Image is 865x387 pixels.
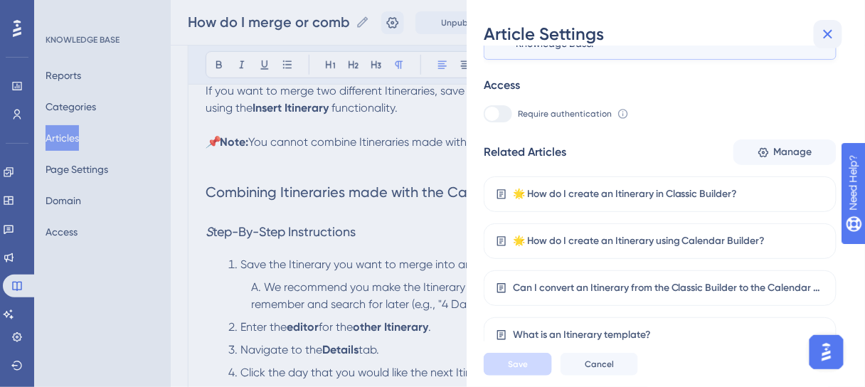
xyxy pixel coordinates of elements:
span: Save [508,359,528,370]
div: Related Articles [484,144,566,161]
div: What is an Itinerary template? [513,327,651,344]
div: Article Settings [484,23,848,46]
span: Need Help? [33,4,89,21]
div: Can I convert an Itinerary from the Classic Builder to the Calendar Builder? [513,280,824,297]
span: Require authentication [518,108,612,120]
span: Manage [774,144,812,161]
button: Manage [733,139,837,165]
div: 🌟 How do I create an Itinerary in Classic Builder? [513,186,738,203]
div: Access [484,77,520,94]
button: Cancel [561,353,638,376]
iframe: UserGuiding AI Assistant Launcher [805,331,848,373]
button: Save [484,353,552,376]
span: Cancel [585,359,614,370]
div: 🌟 How do I create an Itinerary using Calendar Builder? [513,233,765,250]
